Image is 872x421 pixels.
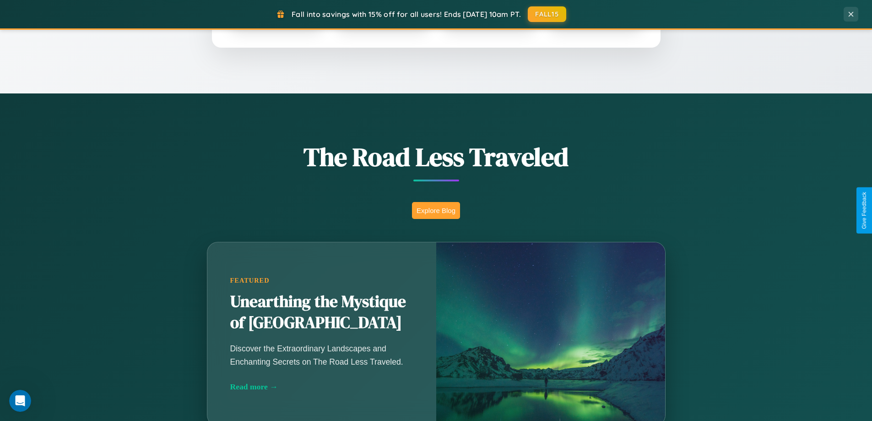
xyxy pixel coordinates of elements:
h1: The Road Less Traveled [162,139,711,175]
div: Featured [230,277,413,284]
div: Read more → [230,382,413,392]
iframe: Intercom live chat [9,390,31,412]
span: Fall into savings with 15% off for all users! Ends [DATE] 10am PT. [292,10,521,19]
button: Explore Blog [412,202,460,219]
p: Discover the Extraordinary Landscapes and Enchanting Secrets on The Road Less Traveled. [230,342,413,368]
div: Give Feedback [861,192,867,229]
h2: Unearthing the Mystique of [GEOGRAPHIC_DATA] [230,291,413,334]
button: FALL15 [528,6,566,22]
